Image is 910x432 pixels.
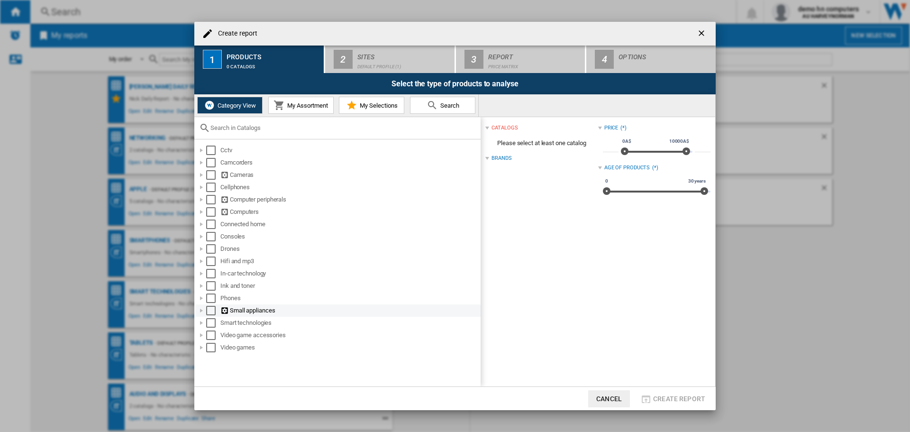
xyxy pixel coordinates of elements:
[206,183,220,192] md-checkbox: Select
[220,343,479,352] div: Video games
[227,49,320,59] div: Products
[203,50,222,69] div: 1
[693,24,712,43] button: getI18NText('BUTTONS.CLOSE_DIALOG')
[220,281,479,291] div: Ink and toner
[194,73,716,94] div: Select the type of products to analyse
[595,50,614,69] div: 4
[491,155,511,162] div: Brands
[285,102,328,109] span: My Assortment
[206,318,220,328] md-checkbox: Select
[456,46,586,73] button: 3 Report Price Matrix
[588,390,630,407] button: Cancel
[220,207,479,217] div: Computers
[334,50,353,69] div: 2
[206,294,220,303] md-checkbox: Select
[339,97,404,114] button: My Selections
[357,59,451,69] div: Default profile (1)
[687,177,707,185] span: 30 years
[197,97,263,114] button: Category View
[206,269,220,278] md-checkbox: Select
[357,49,451,59] div: Sites
[206,331,220,340] md-checkbox: Select
[619,49,712,59] div: Options
[268,97,334,114] button: My Assortment
[210,124,476,131] input: Search in Catalogs
[220,146,479,155] div: Cctv
[220,232,479,241] div: Consoles
[206,158,220,167] md-checkbox: Select
[488,59,582,69] div: Price Matrix
[206,232,220,241] md-checkbox: Select
[491,124,518,132] div: catalogs
[220,257,479,266] div: Hifi and mp3
[697,28,708,40] ng-md-icon: getI18NText('BUTTONS.CLOSE_DIALOG')
[206,257,220,266] md-checkbox: Select
[604,177,610,185] span: 0
[213,29,257,38] h4: Create report
[604,124,619,132] div: Price
[438,102,459,109] span: Search
[220,220,479,229] div: Connected home
[653,395,705,403] span: Create report
[220,244,479,254] div: Drones
[206,244,220,254] md-checkbox: Select
[220,318,479,328] div: Smart technologies
[206,146,220,155] md-checkbox: Select
[220,269,479,278] div: In-car technology
[604,164,650,172] div: Age of products
[206,207,220,217] md-checkbox: Select
[215,102,256,109] span: Category View
[220,195,479,204] div: Computer peripherals
[206,170,220,180] md-checkbox: Select
[668,138,691,145] span: 10000A$
[220,331,479,340] div: Video game accessories
[206,281,220,291] md-checkbox: Select
[206,306,220,315] md-checkbox: Select
[410,97,475,114] button: Search
[325,46,455,73] button: 2 Sites Default profile (1)
[621,138,633,145] span: 0A$
[220,158,479,167] div: Camcorders
[220,170,479,180] div: Cameras
[206,220,220,229] md-checkbox: Select
[227,59,320,69] div: 0 catalogs
[220,183,479,192] div: Cellphones
[637,390,708,407] button: Create report
[485,134,598,152] span: Please select at least one catalog
[357,102,398,109] span: My Selections
[204,100,215,111] img: wiser-icon-white.png
[488,49,582,59] div: Report
[194,46,325,73] button: 1 Products 0 catalogs
[464,50,483,69] div: 3
[206,343,220,352] md-checkbox: Select
[586,46,716,73] button: 4 Options
[220,294,479,303] div: Phones
[206,195,220,204] md-checkbox: Select
[220,306,479,315] div: Small appliances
